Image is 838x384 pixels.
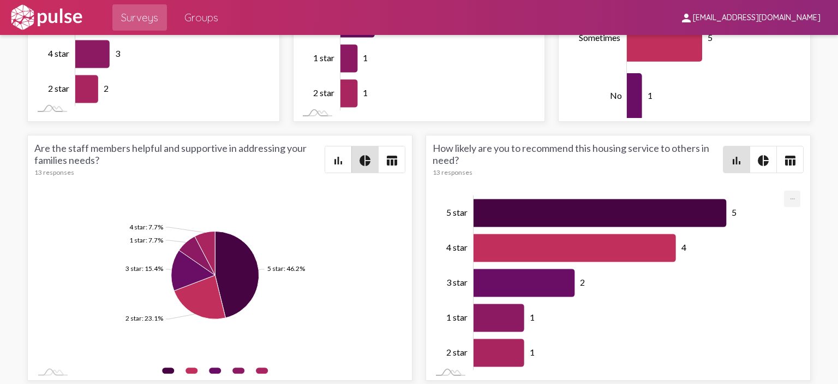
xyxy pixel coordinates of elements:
[530,311,535,322] tspan: 1
[446,276,468,287] tspan: 3 star
[48,82,69,93] tspan: 2 star
[446,241,468,252] tspan: 4 star
[446,346,468,357] tspan: 2 star
[121,8,158,27] span: Surveys
[446,311,468,322] tspan: 1 star
[325,146,351,173] button: Bar chart
[730,154,743,167] mat-icon: bar_chart
[125,223,305,323] g: Series
[313,52,334,62] tspan: 1 star
[34,142,325,176] div: Are the staff members helpful and supportive in addressing your families needs?
[352,146,378,173] button: Pie style chart
[474,199,726,367] g: Series
[446,206,468,217] tspan: 5 star
[757,154,770,167] mat-icon: pie_chart
[750,146,776,173] button: Pie style chart
[708,32,713,42] tspan: 5
[115,48,121,58] tspan: 3
[732,206,737,217] tspan: 5
[379,146,405,173] button: Table view
[358,154,372,167] mat-icon: pie_chart
[363,52,368,62] tspan: 1
[671,7,829,27] button: [EMAIL_ADDRESS][DOMAIN_NAME]
[125,265,163,273] tspan: 3 star: 15.4%
[313,87,334,97] tspan: 2 star
[332,154,345,167] mat-icon: bar_chart
[579,32,620,42] tspan: Sometimes
[680,11,693,25] mat-icon: person
[129,236,163,244] tspan: 1 star: 7.7%
[777,146,803,173] button: Table view
[34,168,325,176] div: 13 responses
[184,8,218,27] span: Groups
[162,363,393,379] g: Legend
[530,346,535,357] tspan: 1
[723,146,750,173] button: Bar chart
[783,154,797,167] mat-icon: table_chart
[112,4,167,31] a: Surveys
[433,168,723,176] div: 13 responses
[125,315,163,323] tspan: 2 star: 23.1%
[104,82,109,93] tspan: 2
[129,223,163,231] tspan: 4 star: 7.7%
[446,195,785,370] g: Chart
[9,4,84,31] img: white-logo.svg
[48,48,69,58] tspan: 4 star
[610,90,622,101] tspan: No
[176,4,227,31] a: Groups
[267,265,305,273] tspan: 5 star: 46.2%
[363,87,368,97] tspan: 1
[784,191,800,201] a: Export [Press ENTER or use arrow keys to navigate]
[385,154,398,167] mat-icon: table_chart
[693,13,821,23] span: [EMAIL_ADDRESS][DOMAIN_NAME]
[580,276,585,287] tspan: 2
[648,90,653,101] tspan: 1
[681,241,686,252] tspan: 4
[433,142,723,176] div: How likely are you to recommend this housing service to others in need?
